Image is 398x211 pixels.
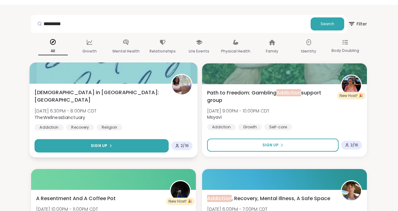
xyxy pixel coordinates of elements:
span: [DEMOGRAPHIC_DATA] in [GEOGRAPHIC_DATA]: [GEOGRAPHIC_DATA] [35,89,164,104]
img: Msyavi [342,76,361,95]
p: Relationships [150,48,176,55]
div: Recovery [66,124,94,131]
button: Sign Up [35,139,169,153]
span: A Resentment And A Coffee Pot [36,195,116,202]
button: Sign Up [207,139,339,152]
button: Filter [348,15,367,33]
span: [DATE] 9:00PM - 10:00PM CDT [207,108,269,114]
b: TheWellnessSanctuary [35,114,85,120]
b: Msyavi [207,114,222,120]
button: Search [311,17,344,30]
div: Addiction [207,124,236,130]
p: Growth [82,48,97,55]
span: , Recovery, Mental Illness, A Safe Space [207,195,330,202]
span: Addiction [276,89,301,96]
div: Religion [97,124,123,131]
div: New Host! 🎉 [337,92,366,99]
span: Search [321,21,334,27]
div: Self-care [264,124,292,130]
div: Addiction [35,124,64,131]
div: New Host! 🎉 [166,198,195,205]
p: Family [266,48,278,55]
div: Growth [238,124,262,130]
p: Mental Health [113,48,140,55]
span: Filter [348,16,367,31]
span: 2 / 16 [350,143,358,148]
p: All [38,47,68,55]
span: Sign Up [262,142,279,148]
span: [DATE] 6:30PM - 8:00PM CDT [35,108,96,114]
span: Path to Freedom: Gambling support group [207,89,334,104]
span: Sign Up [91,143,107,149]
img: Sandra_D [171,181,190,200]
span: Addiction [207,195,232,202]
p: Body Doubling [331,47,359,54]
p: Identity [301,48,316,55]
span: 2 / 16 [181,143,189,148]
p: Life Events [189,48,209,55]
img: henrywellness [342,181,361,200]
img: TheWellnessSanctuary [172,75,192,94]
p: Physical Health [221,48,250,55]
